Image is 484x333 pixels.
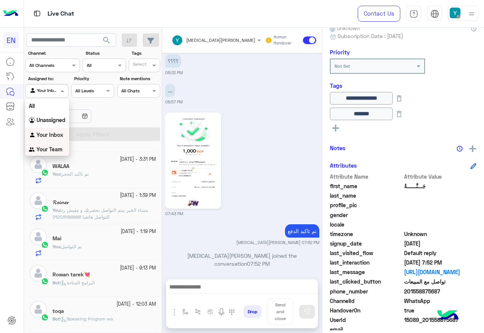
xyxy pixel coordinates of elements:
[330,249,403,257] span: last_visited_flow
[404,277,477,285] span: تواصل مع المبيعات
[132,61,146,70] div: Select
[330,24,360,32] span: Unknown
[53,163,69,170] h5: WALAA
[430,10,439,18] img: tab
[409,10,418,18] img: tab
[41,277,49,285] img: WhatsApp
[120,75,159,82] label: Note mentions
[121,228,156,235] small: [DATE] - 1:19 PM
[165,252,319,268] p: [MEDICAL_DATA][PERSON_NAME] joined the conversation
[102,36,111,45] span: search
[120,265,156,272] small: [DATE] - 9:13 PM
[404,220,477,228] span: null
[37,146,62,152] b: Your Team
[74,75,113,82] label: Priority
[86,50,125,57] label: Status
[28,50,79,57] label: Channel:
[229,309,235,315] img: make a call
[330,258,403,266] span: last_interaction
[467,9,476,19] img: profile
[53,308,64,314] h5: toqa
[330,82,476,89] h6: Tags
[404,287,477,295] span: 201558875687
[28,101,113,108] label: Date Range
[330,211,403,219] span: gender
[165,54,181,68] p: 8/10/2025, 6:32 PM
[285,224,319,238] p: 8/10/2025, 7:52 PM
[41,205,49,212] img: WhatsApp
[247,260,270,267] span: 07:52 PM
[330,277,403,285] span: last_clicked_button
[41,169,49,176] img: WhatsApp
[53,280,60,285] span: Bot
[53,316,61,322] b: :
[330,239,403,247] span: signup_date
[165,84,175,97] p: 8/10/2025, 6:57 PM
[53,316,60,322] span: Bot
[404,211,477,219] span: null
[330,201,403,209] span: profile_pic
[406,6,421,22] a: tab
[37,132,63,138] b: Your Inbox
[53,207,148,220] span: مساء الخير بيتم التواصل بحضرتك و مفيش رد للتواصل هاتفيا 01203599998
[53,207,61,213] b: :
[3,32,19,48] div: EN
[195,309,201,315] img: Trigger scenario
[53,171,60,177] span: You
[182,309,188,315] img: select flow
[330,220,403,228] span: locale
[217,308,226,317] img: send voice note
[53,171,61,177] b: :
[30,156,47,173] img: defaultAdmin.png
[330,306,403,314] span: HandoverOn
[25,127,160,141] button: Apply Filters
[358,6,400,22] a: Contact Us
[457,146,463,152] img: notes
[330,162,357,169] h6: Attributes
[330,144,345,151] h6: Notes
[330,316,403,324] span: UserId
[330,297,403,305] span: ChannelId
[132,50,159,57] label: Tags
[61,280,95,285] span: البرامج المتاحة
[404,316,477,324] span: 15089_201558875687
[469,145,476,152] img: add
[274,34,301,46] small: Human Handover
[53,199,69,206] h5: 𝓡𝓮𝓲𝓷𝓮𝓻
[32,9,42,18] img: tab
[29,132,37,139] img: INBOX.AGENTFILTER.YOURINBOX
[165,70,183,76] small: 06:32 PM
[29,103,35,109] b: All
[120,192,156,199] small: [DATE] - 1:39 PM
[165,99,183,105] small: 06:57 PM
[37,117,65,123] b: Unassigned
[30,301,47,318] img: defaultAdmin.png
[53,271,90,278] h5: Rowan tarek💘
[404,249,477,257] span: Default reply
[61,316,113,322] span: Speaking Program wa
[53,207,60,213] span: You
[116,301,156,308] small: [DATE] - 12:03 AM
[53,235,61,242] h5: Mai
[29,146,37,154] img: INBOX.AGENTFILTER.YOURTEAM
[53,280,61,285] b: :
[30,228,47,245] img: defaultAdmin.png
[48,9,74,19] p: Live Chat
[330,192,403,200] span: last_name
[330,230,403,238] span: timezone
[30,192,47,209] img: defaultAdmin.png
[186,37,255,43] span: [MEDICAL_DATA][PERSON_NAME]
[404,173,477,181] span: Attribute Value
[404,230,477,238] span: Unknown
[404,297,477,305] span: 2
[338,32,403,40] span: Subscription Date : [DATE]
[404,306,477,314] span: true
[450,8,460,18] img: userImage
[53,244,60,249] span: You
[3,6,18,22] img: Logo
[330,287,403,295] span: phone_number
[330,49,350,55] h6: Priority
[25,99,69,156] ng-dropdown-panel: Options list
[192,306,204,318] button: Trigger scenario
[207,309,213,315] img: create order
